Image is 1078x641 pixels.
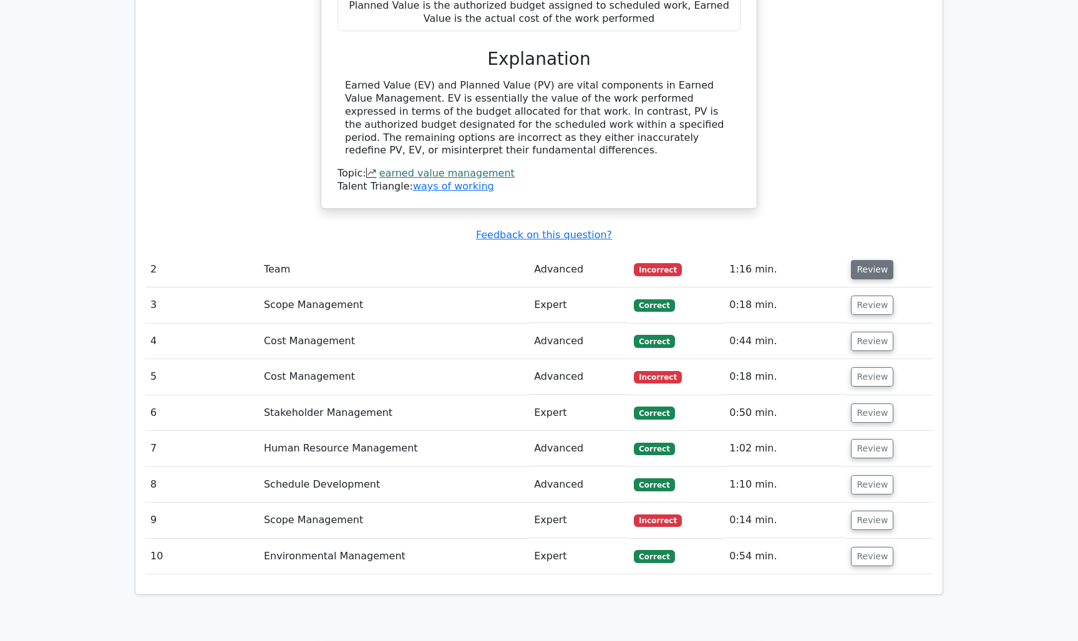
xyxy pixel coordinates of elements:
td: 9 [145,503,259,538]
td: Expert [529,539,629,574]
td: 7 [145,431,259,466]
button: Review [851,367,893,387]
td: 0:44 min. [724,324,846,359]
h3: Explanation [345,49,733,70]
button: Review [851,475,893,494]
td: Scope Management [259,503,529,538]
td: 1:10 min. [724,467,846,503]
button: Review [851,296,893,315]
td: 0:18 min. [724,359,846,395]
td: 2 [145,252,259,287]
button: Review [851,332,893,351]
button: Review [851,439,893,458]
td: 0:54 min. [724,539,846,574]
td: Human Resource Management [259,431,529,466]
button: Review [851,547,893,566]
td: 0:18 min. [724,287,846,323]
td: 3 [145,287,259,323]
td: Team [259,252,529,287]
td: 0:14 min. [724,503,846,538]
td: Cost Management [259,324,529,359]
button: Review [851,403,893,423]
span: Correct [634,550,674,562]
td: Schedule Development [259,467,529,503]
button: Review [851,260,893,279]
td: 0:50 min. [724,395,846,431]
td: Advanced [529,431,629,466]
a: earned value management [379,167,515,179]
td: Environmental Management [259,539,529,574]
span: Incorrect [634,514,682,527]
td: Expert [529,503,629,538]
td: Cost Management [259,359,529,395]
span: Correct [634,407,674,419]
td: 5 [145,359,259,395]
td: Scope Management [259,287,529,323]
td: Advanced [529,467,629,503]
button: Review [851,511,893,530]
td: 8 [145,467,259,503]
span: Correct [634,478,674,491]
span: Incorrect [634,263,682,276]
td: 4 [145,324,259,359]
td: 10 [145,539,259,574]
span: Correct [634,443,674,455]
td: 1:02 min. [724,431,846,466]
td: Advanced [529,324,629,359]
a: ways of working [413,180,494,192]
a: Feedback on this question? [476,229,612,241]
div: Talent Triangle: [337,167,741,193]
span: Correct [634,335,674,347]
td: Expert [529,395,629,431]
td: Advanced [529,252,629,287]
div: Earned Value (EV) and Planned Value (PV) are vital components in Earned Value Management. EV is e... [345,79,733,157]
td: Expert [529,287,629,323]
span: Correct [634,299,674,312]
td: Advanced [529,359,629,395]
td: 6 [145,395,259,431]
div: Topic: [337,167,741,180]
td: Stakeholder Management [259,395,529,431]
span: Incorrect [634,371,682,383]
td: 1:16 min. [724,252,846,287]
